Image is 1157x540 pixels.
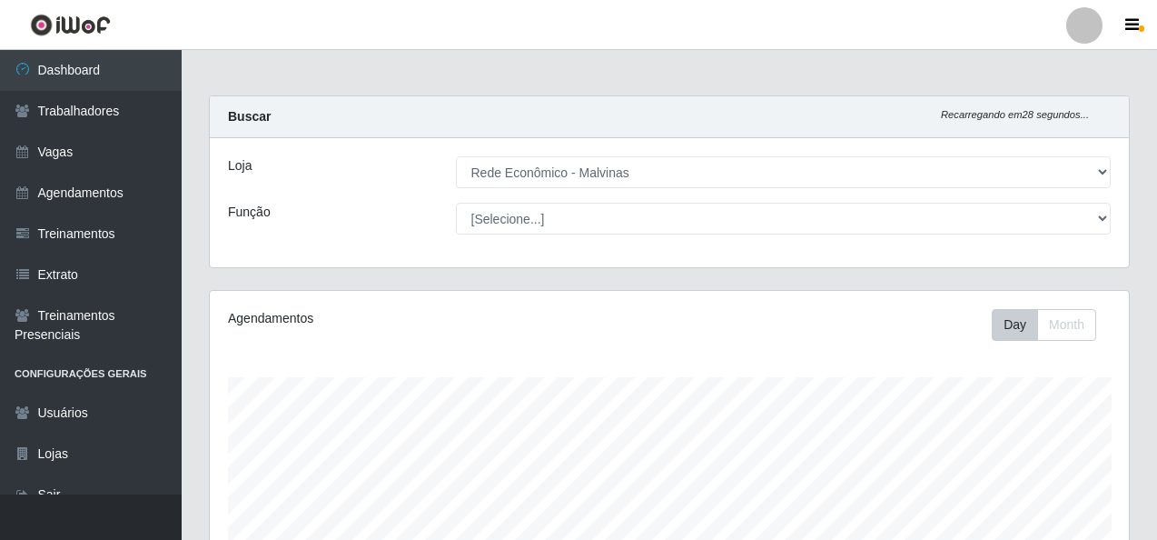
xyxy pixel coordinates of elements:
button: Day [992,309,1038,341]
label: Função [228,203,271,222]
img: CoreUI Logo [30,14,111,36]
div: First group [992,309,1096,341]
button: Month [1037,309,1096,341]
strong: Buscar [228,109,271,124]
div: Toolbar with button groups [992,309,1111,341]
label: Loja [228,156,252,175]
div: Agendamentos [228,309,580,328]
i: Recarregando em 28 segundos... [941,109,1089,120]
